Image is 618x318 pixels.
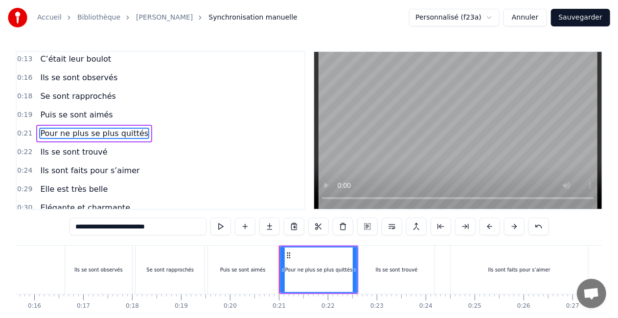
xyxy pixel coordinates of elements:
div: Puis se sont aimés [220,266,266,273]
div: 0:18 [126,302,139,310]
span: 0:18 [17,91,32,101]
a: Bibliothèque [77,13,120,23]
span: 0:13 [17,54,32,64]
div: 0:20 [224,302,237,310]
div: Ils se sont trouvé [376,266,418,273]
a: Accueil [37,13,62,23]
span: Synchronisation manuelle [208,13,298,23]
div: Ils se sont observés [74,266,123,273]
nav: breadcrumb [37,13,298,23]
div: 0:21 [273,302,286,310]
span: Puis se sont aimés [39,109,114,120]
span: Se sont rapprochés [39,91,117,102]
span: C’était leur boulot [39,53,112,65]
span: Ils se sont trouvé [39,146,108,158]
div: 0:22 [321,302,335,310]
div: Se sont rapprochés [146,266,194,273]
span: 0:29 [17,184,32,194]
span: 0:16 [17,73,32,83]
span: Pour ne plus se plus quittés [39,128,149,139]
div: 0:19 [175,302,188,310]
div: 0:26 [517,302,530,310]
span: 0:30 [17,203,32,213]
div: Pour ne plus se plus quittés [285,266,353,273]
span: 0:22 [17,147,32,157]
span: Elle est très belle [39,183,109,195]
div: 0:16 [28,302,41,310]
span: Ils sont faits pour s’aimer [39,165,140,176]
span: 0:19 [17,110,32,120]
button: Sauvegarder [551,9,610,26]
div: 0:23 [370,302,384,310]
div: 0:27 [566,302,579,310]
img: youka [8,8,27,27]
button: Annuler [504,9,547,26]
div: 0:17 [77,302,90,310]
div: 0:24 [419,302,433,310]
div: Ils sont faits pour s’aimer [488,266,550,273]
a: [PERSON_NAME] [136,13,193,23]
a: Ouvrir le chat [577,279,606,308]
span: Elégante et charmante [39,202,131,213]
div: 0:25 [468,302,481,310]
span: 0:24 [17,166,32,176]
span: Ils se sont observés [39,72,118,83]
span: 0:21 [17,129,32,138]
